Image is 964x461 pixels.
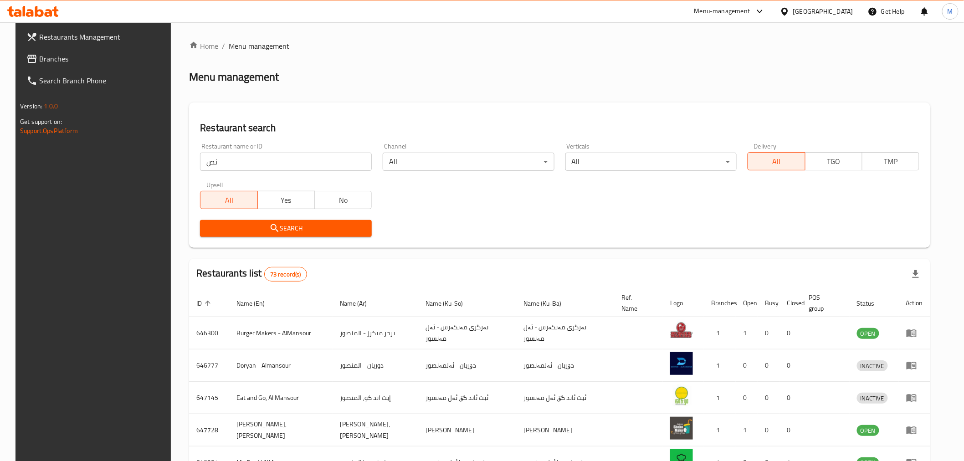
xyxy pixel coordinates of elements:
[196,266,307,282] h2: Restaurants list
[779,289,801,317] th: Closed
[19,26,176,48] a: Restaurants Management
[899,289,930,317] th: Action
[229,317,333,349] td: Burger Makers - AlMansour
[333,382,418,414] td: إيت اند كو, المنصور
[333,349,418,382] td: دوريان - المنصور
[318,194,368,207] span: No
[866,155,916,168] span: TMP
[905,263,927,285] div: Export file
[704,317,736,349] td: 1
[779,414,801,446] td: 0
[857,298,887,309] span: Status
[663,289,704,317] th: Logo
[264,267,307,282] div: Total records count
[516,414,614,446] td: [PERSON_NAME]
[229,414,333,446] td: [PERSON_NAME], [PERSON_NAME]
[736,382,758,414] td: 0
[229,382,333,414] td: Eat and Go, Al Mansour
[189,41,218,51] a: Home
[704,289,736,317] th: Branches
[19,70,176,92] a: Search Branch Phone
[314,191,372,209] button: No
[204,194,254,207] span: All
[189,41,930,51] nav: breadcrumb
[262,194,311,207] span: Yes
[418,349,516,382] td: دۆریان - ئەلمەنصور
[758,382,779,414] td: 0
[758,349,779,382] td: 0
[670,320,693,343] img: Burger Makers - AlMansour
[20,116,62,128] span: Get support on:
[793,6,853,16] div: [GEOGRAPHIC_DATA]
[779,382,801,414] td: 0
[523,298,573,309] span: Name (Ku-Ba)
[857,361,888,371] span: INACTIVE
[809,292,838,314] span: POS group
[222,41,225,51] li: /
[333,414,418,446] td: [PERSON_NAME]، [PERSON_NAME]
[516,382,614,414] td: ئیت ئاند گۆ، ئەل مەنسور
[229,41,289,51] span: Menu management
[758,317,779,349] td: 0
[906,360,923,371] div: Menu
[906,392,923,403] div: Menu
[189,382,229,414] td: 647145
[805,152,862,170] button: TGO
[862,152,919,170] button: TMP
[906,425,923,435] div: Menu
[333,317,418,349] td: برجر ميكرز - المنصور
[189,349,229,382] td: 646777
[189,317,229,349] td: 646300
[19,48,176,70] a: Branches
[200,191,257,209] button: All
[200,220,372,237] button: Search
[189,414,229,446] td: 647728
[516,349,614,382] td: دۆریان - ئەلمەنصور
[906,328,923,338] div: Menu
[748,152,805,170] button: All
[257,191,315,209] button: Yes
[779,349,801,382] td: 0
[383,153,554,171] div: All
[736,317,758,349] td: 1
[857,393,888,404] span: INACTIVE
[736,349,758,382] td: 0
[621,292,652,314] span: Ref. Name
[670,384,693,407] img: Eat and Go, Al Mansour
[236,298,277,309] span: Name (En)
[857,360,888,371] div: INACTIVE
[418,414,516,446] td: [PERSON_NAME]
[694,6,750,17] div: Menu-management
[736,289,758,317] th: Open
[704,349,736,382] td: 1
[340,298,379,309] span: Name (Ar)
[758,289,779,317] th: Busy
[189,70,279,84] h2: Menu management
[20,100,42,112] span: Version:
[200,121,919,135] h2: Restaurant search
[265,270,307,279] span: 73 record(s)
[857,425,879,436] span: OPEN
[670,417,693,440] img: Shako Mako, Al Mansour
[418,317,516,349] td: بەرگری مەیکەرس - ئەل مەنسور
[200,153,372,171] input: Search for restaurant name or ID..
[20,125,78,137] a: Support.OpsPlatform
[39,75,169,86] span: Search Branch Phone
[206,182,223,188] label: Upsell
[752,155,801,168] span: All
[754,143,777,149] label: Delivery
[44,100,58,112] span: 1.0.0
[418,382,516,414] td: ئیت ئاند گۆ، ئەل مەنسور
[39,53,169,64] span: Branches
[426,298,475,309] span: Name (Ku-So)
[704,414,736,446] td: 1
[857,328,879,339] span: OPEN
[948,6,953,16] span: M
[779,317,801,349] td: 0
[207,223,364,234] span: Search
[809,155,859,168] span: TGO
[516,317,614,349] td: بەرگری مەیکەرس - ئەل مەنسور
